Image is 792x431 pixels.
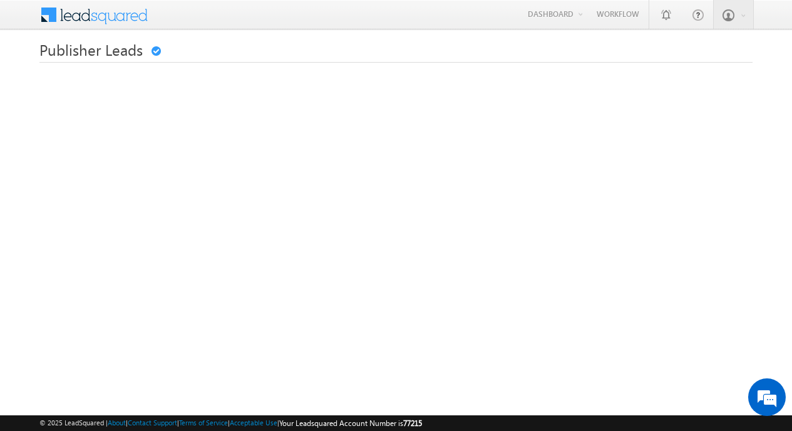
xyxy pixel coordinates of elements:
span: Your Leadsquared Account Number is [279,418,422,428]
span: Publisher Leads [39,39,143,60]
a: Acceptable Use [230,418,277,427]
span: © 2025 LeadSquared | | | | | [39,417,422,429]
a: About [108,418,126,427]
a: Contact Support [128,418,177,427]
a: Terms of Service [179,418,228,427]
span: 77215 [403,418,422,428]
